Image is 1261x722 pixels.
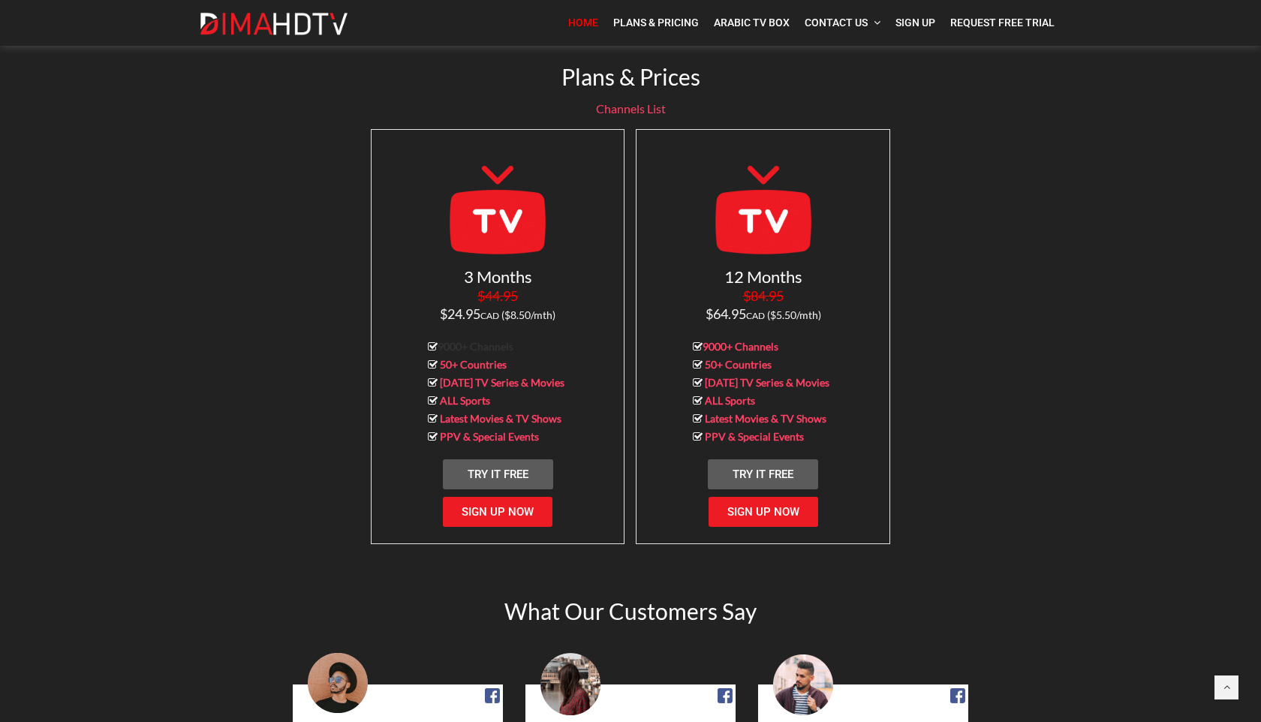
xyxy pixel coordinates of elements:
a: ALL Sports [705,394,755,407]
span: Sign Up [895,17,935,29]
a: Plans & Pricing [606,8,706,38]
span: 3 Months [464,266,532,287]
span: Try It Free [468,468,528,481]
span: What Our Customers Say [504,597,757,624]
a: 12 Months $84.95$64.95CAD ($5.50/mth) [706,272,821,321]
a: 50+ Countries [440,358,507,371]
a: 9000+ Channels [438,340,513,353]
a: Contact Us [797,8,888,38]
span: Sign Up Now [727,505,799,519]
a: Latest Movies & TV Shows [705,412,826,425]
span: $24.95 [440,287,555,322]
span: CAD [746,310,765,321]
img: Dima HDTV [199,12,349,36]
span: Home [568,17,598,29]
span: ($8.50/mth) [501,308,555,321]
a: 50+ Countries [705,358,772,371]
a: Back to top [1214,675,1238,699]
a: 9000+ Channels [703,340,778,353]
span: Arabic TV Box [714,17,790,29]
span: Plans & Prices [561,63,700,90]
span: Request Free Trial [950,17,1055,29]
a: Channels List [596,101,666,116]
a: Try It Free [443,459,553,489]
a: Sign Up Now [709,497,818,527]
a: Arabic TV Box [706,8,797,38]
a: Home [561,8,606,38]
a: PPV & Special Events [705,430,804,443]
span: $64.95 [706,287,821,322]
a: Try It Free [708,459,818,489]
a: 3 Months $44.95$24.95CAD ($8.50/mth) [440,272,555,321]
a: PPV & Special Events [440,430,539,443]
span: CAD [480,310,499,321]
a: Request Free Trial [943,8,1062,38]
del: $44.95 [477,287,518,304]
span: 12 Months [724,266,802,287]
del: $84.95 [743,287,784,304]
span: Plans & Pricing [613,17,699,29]
a: [DATE] TV Series & Movies [705,376,829,389]
span: Try It Free [733,468,793,481]
a: Sign Up Now [443,497,552,527]
a: ALL Sports [440,394,490,407]
a: Sign Up [888,8,943,38]
a: [DATE] TV Series & Movies [440,376,564,389]
span: Contact Us [805,17,868,29]
span: ($5.50/mth) [767,308,821,321]
a: Latest Movies & TV Shows [440,412,561,425]
span: Sign Up Now [462,505,534,519]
